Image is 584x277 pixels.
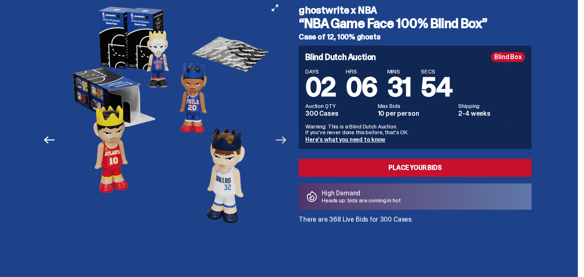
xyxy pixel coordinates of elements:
dd: 10 per person [378,110,454,117]
h4: ghostwrite x NBA [299,5,532,15]
p: Warning: This is a Blind Dutch Auction. If you’ve never done this before, that’s OK. [305,124,525,135]
a: Place your Bids [299,159,532,177]
dt: Auction QTY [305,103,373,109]
p: High Demand [322,190,401,197]
span: 54 [421,70,452,104]
p: There are 368 Live Bids for 300 Cases. [299,216,532,223]
span: 02 [305,70,336,104]
dd: 300 Cases [305,110,373,117]
dt: Max Bids [378,103,454,109]
span: SECS [421,69,452,74]
h3: “NBA Game Face 100% Blind Box” [299,17,532,30]
span: 06 [346,70,377,104]
button: View full-screen [270,3,280,13]
span: HRS [346,69,377,74]
span: DAYS [305,69,336,74]
a: Here's what you need to know [305,136,385,143]
span: MINS [387,69,411,74]
button: Previous [40,131,58,149]
dt: Shipping [458,103,525,109]
div: Blind Box [491,52,525,62]
h4: Blind Dutch Auction [305,53,376,61]
h5: Case of 12, 100% ghosts [299,33,532,41]
dd: 2-4 weeks [458,110,525,117]
button: Next [272,131,290,149]
span: 31 [387,70,411,104]
p: Heads up: bids are coming in hot [322,197,401,203]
